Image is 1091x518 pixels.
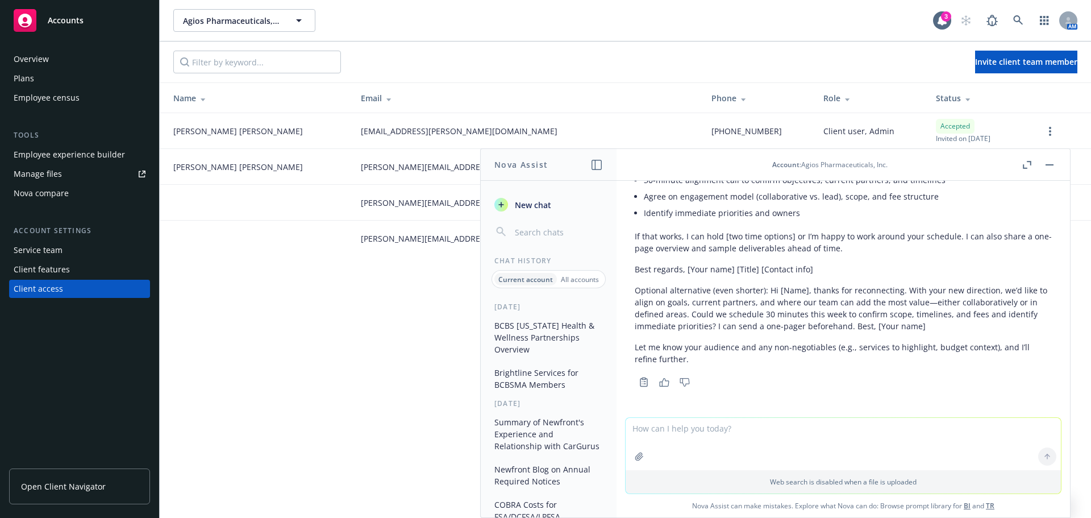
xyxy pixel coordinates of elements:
a: Service team [9,241,150,259]
p: Web search is disabled when a file is uploaded [632,477,1054,487]
a: Employee census [9,89,150,107]
a: Employee experience builder [9,146,150,164]
button: New chat [490,194,607,215]
a: Report a Bug [981,9,1003,32]
a: Plans [9,69,150,88]
span: Invited on [DATE] [936,134,990,143]
button: Invite client team member [975,51,1077,73]
div: Client access [14,280,63,298]
button: Brightline Services for BCBSMA Members [490,363,607,394]
a: Nova compare [9,184,150,202]
div: Account settings [9,225,150,237]
li: Identify immediate priorities and owners [644,205,1052,221]
span: [PERSON_NAME][EMAIL_ADDRESS][PERSON_NAME][DOMAIN_NAME] [361,161,621,173]
div: Chat History [481,256,617,266]
div: Overview [14,50,49,68]
div: Phone [711,92,805,104]
a: Accounts [9,5,150,36]
div: Nova compare [14,184,69,202]
li: Agree on engagement model (collaborative vs. lead), scope, and fee structure [644,188,1052,205]
a: Search [1007,9,1030,32]
span: [EMAIL_ADDRESS][PERSON_NAME][DOMAIN_NAME] [361,125,557,137]
a: Manage files [9,165,150,183]
div: [DATE] [481,302,617,312]
span: Client user, Admin [823,125,894,137]
span: New chat [513,199,551,211]
button: Summary of Newfront's Experience and Relationship with CarGurus [490,413,607,455]
span: Invite client team member [975,56,1077,67]
span: [PERSON_NAME][EMAIL_ADDRESS][PERSON_NAME][DOMAIN_NAME] [361,233,621,245]
div: Name [173,92,343,104]
span: Nova Assist can make mistakes. Explore what Nova can do: Browse prompt library for and [621,494,1065,517]
div: Employee experience builder [14,146,125,164]
div: Service team [14,241,63,259]
div: : Agios Pharmaceuticals, Inc. [772,160,888,169]
a: Overview [9,50,150,68]
input: Filter by keyword... [173,51,341,73]
div: Manage files [14,165,62,183]
div: Status [936,92,1025,104]
span: Accepted [940,121,970,131]
span: [PERSON_NAME] [PERSON_NAME] [173,125,303,137]
input: Search chats [513,224,603,240]
button: Agios Pharmaceuticals, Inc. [173,9,315,32]
a: Client features [9,260,150,279]
span: [PERSON_NAME][EMAIL_ADDRESS][PERSON_NAME][DOMAIN_NAME] [361,197,621,209]
button: BCBS [US_STATE] Health & Wellness Partnerships Overview [490,316,607,359]
div: Client features [14,260,70,279]
span: Accounts [48,16,84,25]
span: Account [772,160,799,169]
span: Open Client Navigator [21,480,106,492]
span: Agios Pharmaceuticals, Inc. [183,15,281,27]
p: If that works, I can hold [two time options] or I’m happy to work around your schedule. I can als... [635,230,1052,254]
div: [DATE] [481,399,617,408]
p: Let me know your audience and any non-negotiables (e.g., services to highlight, budget context), ... [635,341,1052,365]
a: Start snowing [955,9,977,32]
p: All accounts [561,275,599,284]
div: 3 [941,11,951,22]
a: TR [986,501,994,511]
p: Current account [498,275,553,284]
button: Thumbs down [676,374,694,390]
div: Plans [14,69,34,88]
a: Client access [9,280,150,298]
span: [PERSON_NAME] [PERSON_NAME] [173,161,303,173]
div: Employee census [14,89,80,107]
h1: Nova Assist [494,159,548,171]
p: Best regards, [Your name] [Title] [Contact info] [635,263,1052,275]
span: [PHONE_NUMBER] [711,125,782,137]
div: Role [823,92,918,104]
div: Tools [9,130,150,141]
p: Optional alternative (even shorter): Hi [Name], thanks for reconnecting. With your new direction,... [635,284,1052,332]
a: BI [964,501,971,511]
div: Email [361,92,694,104]
button: Newfront Blog on Annual Required Notices [490,460,607,491]
a: Switch app [1033,9,1056,32]
a: more [1043,125,1057,138]
svg: Copy to clipboard [639,377,649,387]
